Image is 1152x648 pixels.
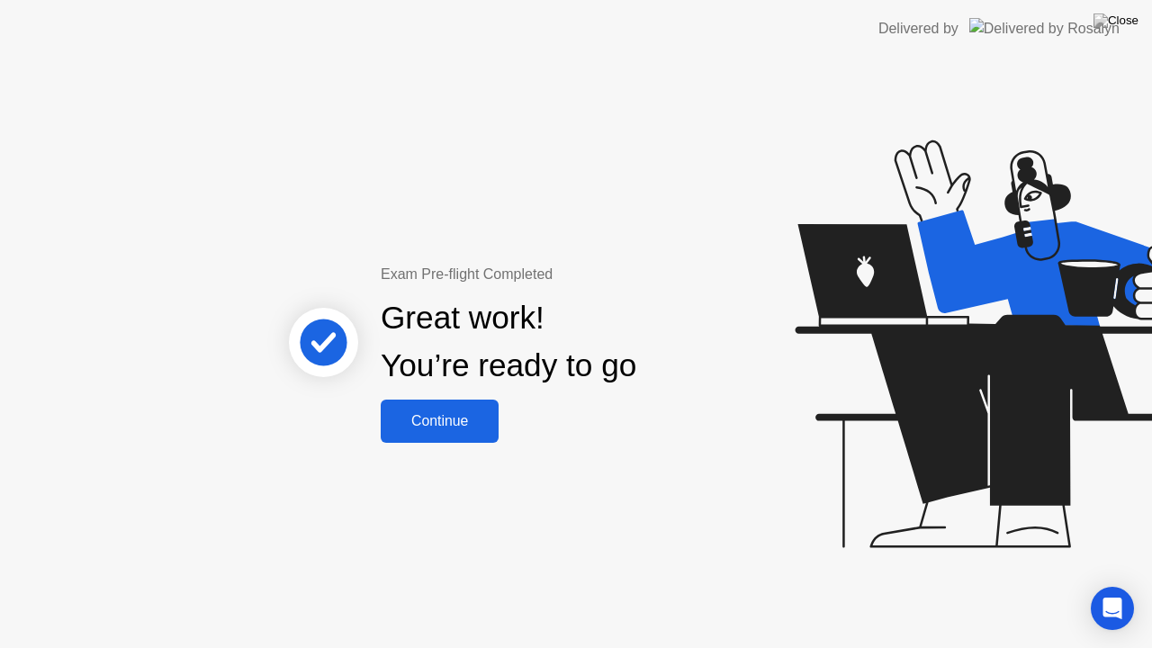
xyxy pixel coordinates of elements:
img: Delivered by Rosalyn [969,18,1120,39]
div: Open Intercom Messenger [1091,587,1134,630]
div: Continue [386,413,493,429]
div: Great work! You’re ready to go [381,294,636,390]
img: Close [1093,13,1138,28]
div: Delivered by [878,18,958,40]
button: Continue [381,400,499,443]
div: Exam Pre-flight Completed [381,264,752,285]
